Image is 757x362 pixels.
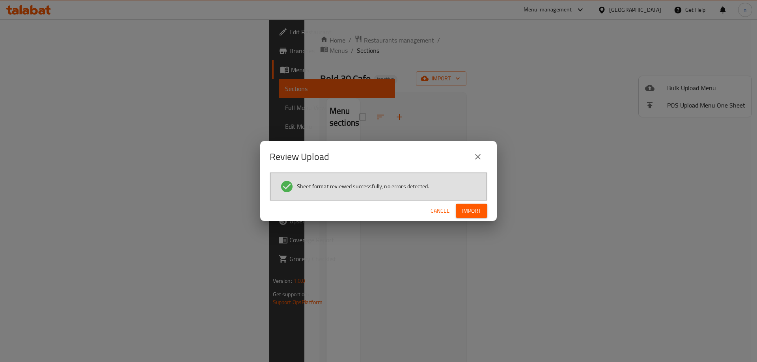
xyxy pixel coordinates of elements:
[431,206,449,216] span: Cancel
[270,150,329,163] h2: Review Upload
[456,204,487,218] button: Import
[427,204,453,218] button: Cancel
[462,206,481,216] span: Import
[468,147,487,166] button: close
[297,182,429,190] span: Sheet format reviewed successfully, no errors detected.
